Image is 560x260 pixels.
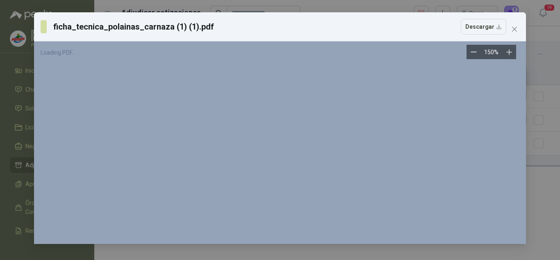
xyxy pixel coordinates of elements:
div: Loading PDF… [41,48,519,57]
button: Zoom in [502,45,516,59]
button: Descargar [461,19,506,35]
h3: ficha_tecnica_polainas_carnaza (1) (1).pdf [53,21,214,33]
div: 150 % [484,48,499,57]
button: Close [508,23,521,36]
span: close [511,26,518,32]
button: Zoom out [467,45,481,59]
